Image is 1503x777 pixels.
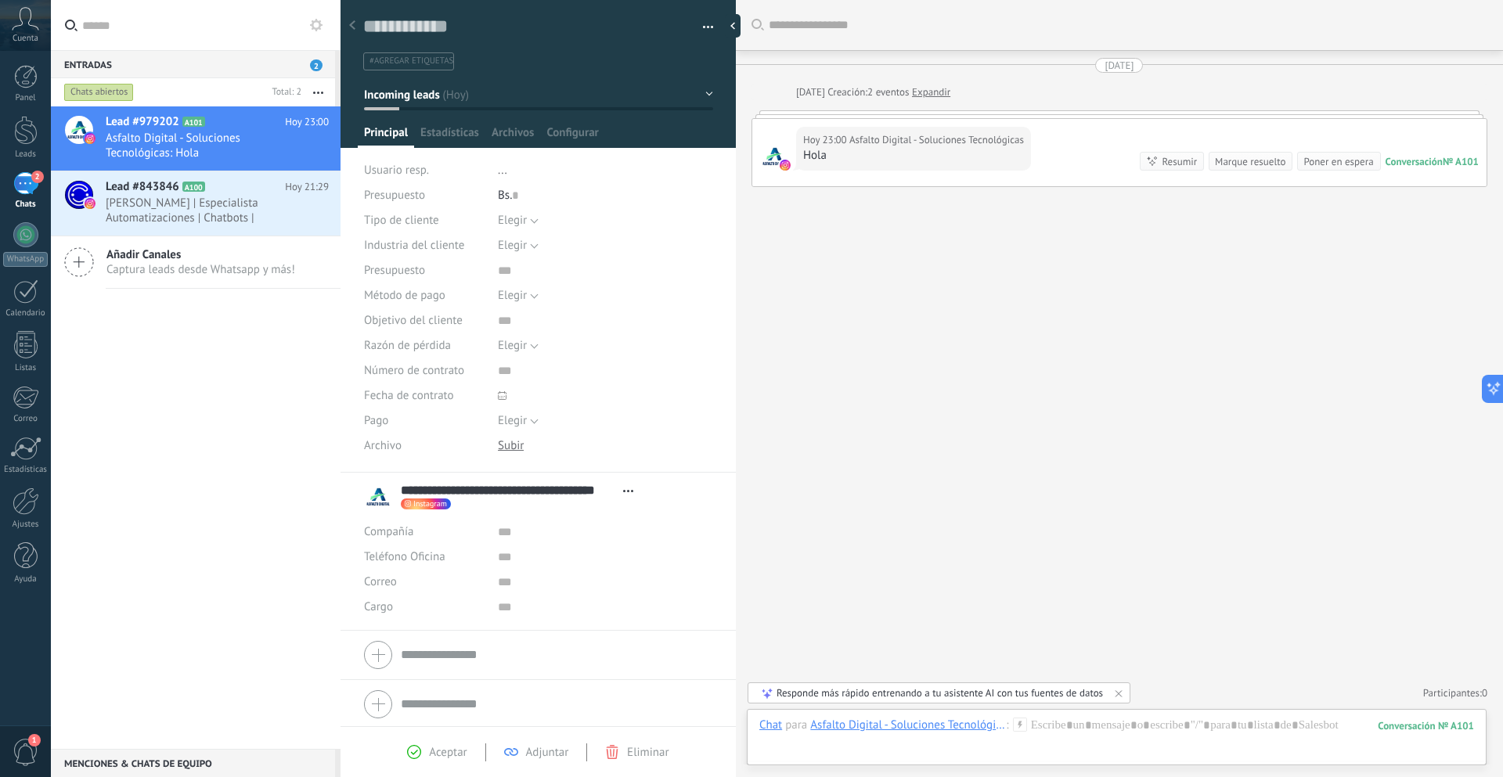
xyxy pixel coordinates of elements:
[51,106,341,171] a: Lead #979202 A101 Hoy 23:00 Asfalto Digital - Soluciones Tecnológicas: Hola
[803,132,849,148] div: Hoy 23:00
[526,745,569,760] span: Adjuntar
[492,125,534,148] span: Archivos
[31,171,44,183] span: 2
[364,601,393,613] span: Cargo
[182,182,205,192] span: A100
[85,198,96,209] img: instagram.svg
[777,686,1103,700] div: Responde más rápido entrenando a tu asistente AI con tus fuentes de datos
[364,595,486,620] div: Cargo
[3,414,49,424] div: Correo
[498,233,539,258] button: Elegir
[803,148,1024,164] div: Hola
[364,290,445,301] span: Método de pago
[413,500,447,508] span: Instagram
[3,93,49,103] div: Panel
[498,288,527,303] span: Elegir
[364,125,408,148] span: Principal
[106,131,299,160] span: Asfalto Digital - Soluciones Tecnológicas: Hola
[498,338,527,353] span: Elegir
[1215,154,1285,169] div: Marque resuelto
[627,745,669,760] span: Eliminar
[867,85,909,100] span: 2 eventos
[498,333,539,358] button: Elegir
[3,200,49,210] div: Chats
[3,574,49,585] div: Ayuda
[364,340,451,351] span: Razón de pérdida
[498,208,539,233] button: Elegir
[420,125,479,148] span: Estadísticas
[364,283,486,308] div: Método de pago
[498,413,527,428] span: Elegir
[1423,686,1487,700] a: Participantes:0
[364,415,388,426] span: Pago
[364,214,439,226] span: Tipo de cliente
[3,465,49,475] div: Estadísticas
[13,34,38,44] span: Cuenta
[498,183,713,208] div: Bs.
[64,83,134,102] div: Chats abiertos
[364,308,486,333] div: Objetivo del cliente
[1386,155,1443,168] div: Conversación
[785,718,807,733] span: para
[364,163,429,178] span: Usuario resp.
[364,233,486,258] div: Industria del cliente
[498,283,539,308] button: Elegir
[51,749,335,777] div: Menciones & Chats de equipo
[364,188,425,203] span: Presupuesto
[796,85,827,100] div: [DATE]
[760,142,788,171] span: Asfalto Digital - Soluciones Tecnológicas
[1162,154,1197,169] div: Resumir
[106,262,295,277] span: Captura leads desde Whatsapp y más!
[364,549,445,564] span: Teléfono Oficina
[498,238,527,253] span: Elegir
[364,208,486,233] div: Tipo de cliente
[364,408,486,433] div: Pago
[3,149,49,160] div: Leads
[301,78,335,106] button: Más
[364,570,397,595] button: Correo
[1303,154,1373,169] div: Poner en espera
[1006,718,1008,733] span: :
[106,247,295,262] span: Añadir Canales
[1105,58,1134,73] div: [DATE]
[106,179,179,195] span: Lead #843846
[3,363,49,373] div: Listas
[1378,719,1474,732] div: 101
[364,390,454,401] span: Fecha de contrato
[364,183,486,208] div: Presupuesto
[51,171,341,236] a: Lead #843846 A100 Hoy 21:29 [PERSON_NAME] | Especialista Automatizaciones | Chatbots | [GEOGRAPHI...
[364,383,486,408] div: Fecha de contrato
[364,264,425,276] span: Presupuesto
[912,85,950,100] a: Expandir
[364,440,402,451] span: Archivo
[364,574,397,589] span: Correo
[364,520,486,545] div: Compañía
[1443,155,1479,168] div: № A101
[106,196,299,225] span: [PERSON_NAME] | Especialista Automatizaciones | Chatbots | [GEOGRAPHIC_DATA] | Hotmart: probando ...
[369,56,453,67] span: #agregar etiquetas
[364,333,486,358] div: Razón de pérdida
[364,365,464,376] span: Número de contrato
[310,59,323,71] span: 2
[364,239,464,251] span: Industria del cliente
[285,179,329,195] span: Hoy 21:29
[51,50,335,78] div: Entradas
[849,132,1024,148] span: Asfalto Digital - Soluciones Tecnológicas
[364,258,486,283] div: Presupuesto
[498,163,507,178] span: ...
[364,433,486,459] div: Archivo
[266,85,301,100] div: Total: 2
[182,117,205,127] span: A101
[546,125,598,148] span: Configurar
[285,114,329,130] span: Hoy 23:00
[498,408,539,433] button: Elegir
[810,718,1006,732] div: Asfalto Digital - Soluciones Tecnológicas
[364,158,486,183] div: Usuario resp.
[364,545,445,570] button: Teléfono Oficina
[498,213,527,228] span: Elegir
[3,308,49,318] div: Calendario
[3,252,48,267] div: WhatsApp
[796,85,950,100] div: Creación:
[85,133,96,144] img: instagram.svg
[28,734,41,746] span: 1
